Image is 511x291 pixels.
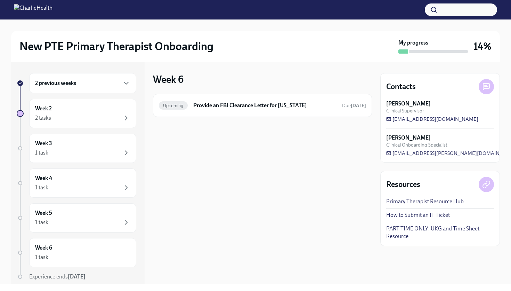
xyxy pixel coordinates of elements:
a: Primary Therapist Resource Hub [386,198,464,205]
div: 2 tasks [35,114,51,122]
div: 1 task [35,253,48,261]
h4: Contacts [386,81,416,92]
strong: [PERSON_NAME] [386,100,431,108]
h6: Week 5 [35,209,52,217]
div: 1 task [35,219,48,226]
a: How to Submit an IT Ticket [386,211,450,219]
span: Clinical Supervisor [386,108,424,114]
span: Due [342,103,366,109]
span: October 23rd, 2025 07:00 [342,102,366,109]
div: 2 previous weeks [29,73,136,93]
h6: Week 2 [35,105,52,112]
h3: 14% [473,40,492,53]
a: Week 31 task [17,134,136,163]
h2: New PTE Primary Therapist Onboarding [19,39,213,53]
a: Week 22 tasks [17,99,136,128]
a: Week 41 task [17,168,136,198]
a: UpcomingProvide an FBI Clearance Letter for [US_STATE]Due[DATE] [159,100,366,111]
h6: Week 4 [35,174,52,182]
h6: 2 previous weeks [35,79,76,87]
strong: My progress [398,39,428,47]
h4: Resources [386,179,420,190]
h6: Week 3 [35,140,52,147]
span: Experience ends [29,273,86,280]
strong: [DATE] [351,103,366,109]
img: CharlieHealth [14,4,52,15]
h6: Week 6 [35,244,52,252]
strong: [PERSON_NAME] [386,134,431,142]
h3: Week 6 [153,73,184,86]
span: Upcoming [159,103,188,108]
strong: [DATE] [68,273,86,280]
div: 1 task [35,149,48,157]
a: PART-TIME ONLY: UKG and Time Sheet Resource [386,225,494,240]
a: Week 51 task [17,203,136,233]
a: [EMAIL_ADDRESS][DOMAIN_NAME] [386,116,478,123]
span: Clinical Onboarding Specialist [386,142,447,148]
h6: Provide an FBI Clearance Letter for [US_STATE] [193,102,336,109]
a: Week 61 task [17,238,136,267]
div: 1 task [35,184,48,191]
